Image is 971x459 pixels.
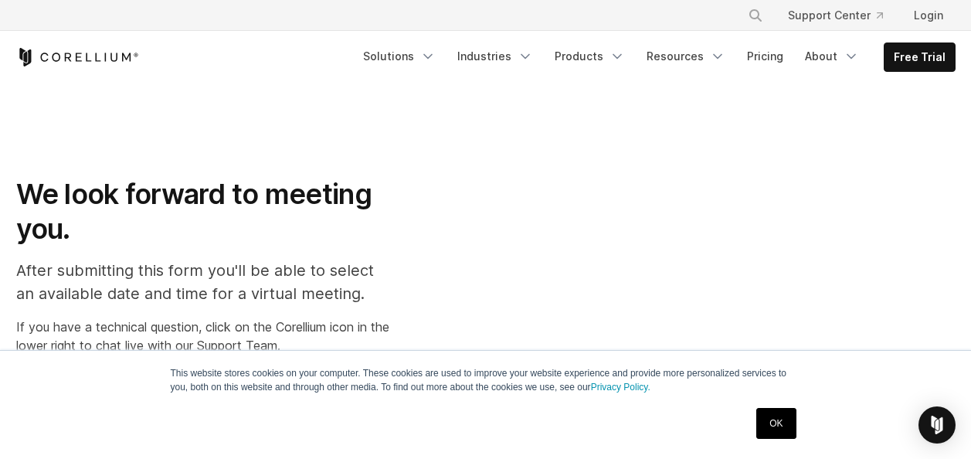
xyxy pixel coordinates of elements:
a: Corellium Home [16,48,139,66]
h1: We look forward to meeting you. [16,177,389,246]
div: Navigation Menu [354,42,956,72]
a: Resources [637,42,735,70]
a: Pricing [738,42,793,70]
a: Login [901,2,956,29]
div: Open Intercom Messenger [918,406,956,444]
a: Privacy Policy. [591,382,650,393]
p: After submitting this form you'll be able to select an available date and time for a virtual meet... [16,259,389,305]
p: This website stores cookies on your computer. These cookies are used to improve your website expe... [171,366,801,394]
a: Industries [448,42,542,70]
a: Free Trial [884,43,955,71]
a: OK [756,408,796,439]
p: If you have a technical question, click on the Corellium icon in the lower right to chat live wit... [16,318,389,355]
div: Navigation Menu [729,2,956,29]
button: Search [742,2,769,29]
a: Support Center [776,2,895,29]
a: Solutions [354,42,445,70]
a: About [796,42,868,70]
a: Products [545,42,634,70]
